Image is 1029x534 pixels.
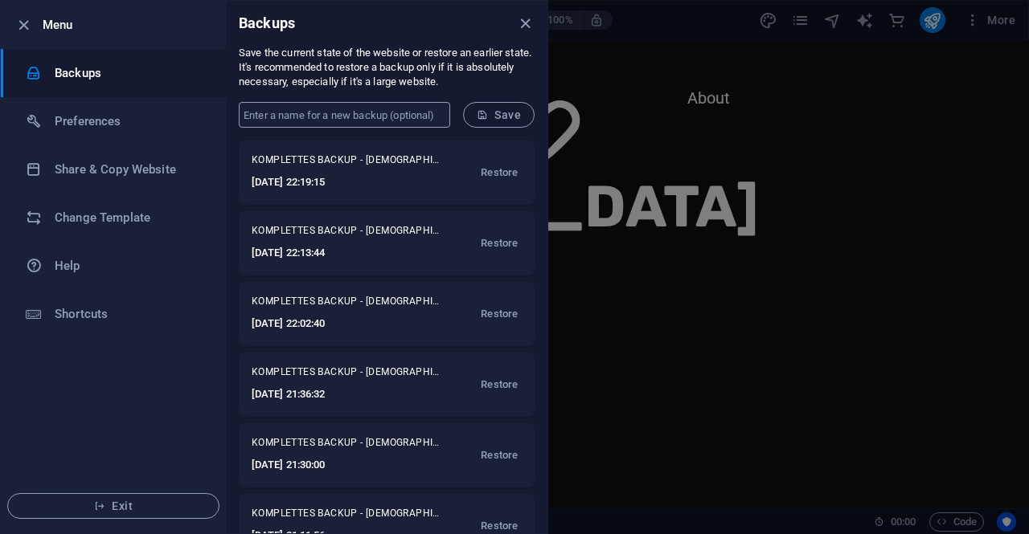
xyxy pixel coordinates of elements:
span: Exit [21,499,206,512]
span: KOMPLETTES BACKUP - [DEMOGRAPHIC_DATA][DOMAIN_NAME] [252,153,445,173]
h6: Backups [55,63,203,83]
span: KOMPLETTES BACKUP - [DEMOGRAPHIC_DATA][DOMAIN_NAME] [252,224,445,243]
button: close [515,14,535,33]
button: Exit [7,493,219,519]
h6: [DATE] 22:19:15 [252,173,445,192]
button: Save [463,102,535,128]
h6: Menu [43,15,213,35]
span: KOMPLETTES BACKUP - [DEMOGRAPHIC_DATA][DOMAIN_NAME] [252,436,445,455]
span: Save [477,108,521,121]
h6: Backups [239,14,295,33]
h6: [DATE] 21:36:32 [252,385,445,404]
h6: Help [55,256,203,275]
span: Restore [481,375,518,394]
button: Restore [477,153,522,192]
span: Restore [481,163,518,182]
span: Restore [481,304,518,324]
input: Enter a name for a new backup (optional) [239,102,450,128]
span: KOMPLETTES BACKUP - [DEMOGRAPHIC_DATA][DOMAIN_NAME] [252,295,445,314]
span: KOMPLETTES BACKUP - [DEMOGRAPHIC_DATA][DOMAIN_NAME] [252,365,445,385]
span: Restore [481,234,518,253]
h6: Share & Copy Website [55,160,203,179]
h6: [DATE] 22:13:44 [252,243,445,263]
span: KOMPLETTES BACKUP - [DEMOGRAPHIC_DATA][DOMAIN_NAME] [252,507,445,526]
h6: Shortcuts [55,304,203,324]
button: Restore [477,295,522,333]
button: Restore [477,436,522,475]
span: Restore [481,446,518,465]
p: Save the current state of the website or restore an earlier state. It's recommended to restore a ... [239,46,535,89]
button: Restore [477,224,522,263]
h6: [DATE] 21:30:00 [252,455,445,475]
h6: Preferences [55,112,203,131]
a: Help [1,242,226,290]
h6: Change Template [55,208,203,227]
button: Restore [477,365,522,404]
h6: [DATE] 22:02:40 [252,314,445,333]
